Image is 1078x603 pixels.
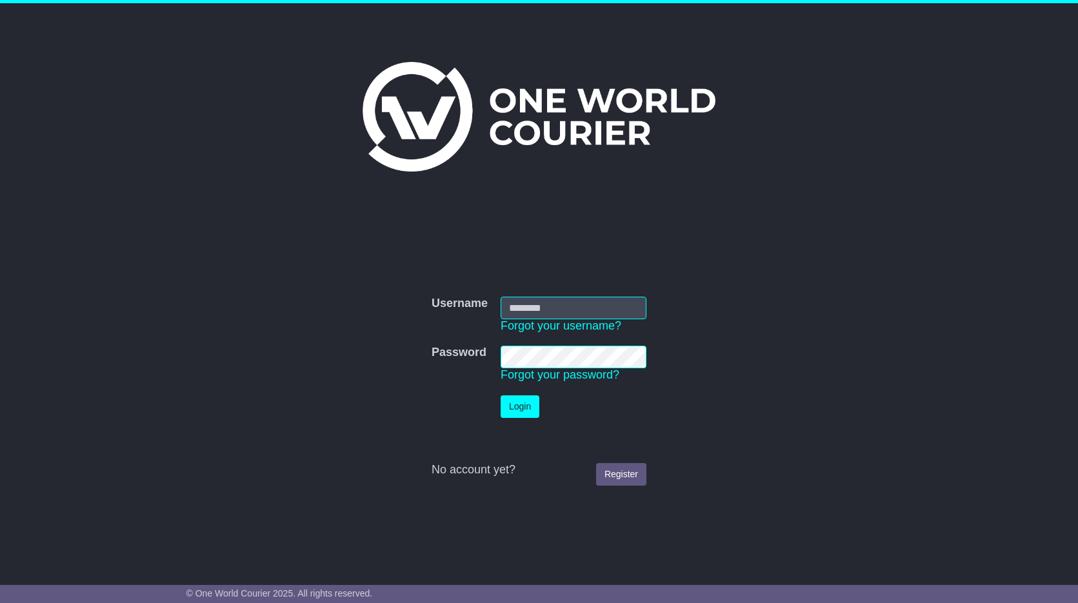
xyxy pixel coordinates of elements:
[501,319,621,332] a: Forgot your username?
[501,368,619,381] a: Forgot your password?
[432,463,646,477] div: No account yet?
[432,297,488,311] label: Username
[363,62,715,172] img: One World
[501,395,539,418] button: Login
[186,588,373,598] span: © One World Courier 2025. All rights reserved.
[596,463,646,486] a: Register
[432,346,486,360] label: Password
